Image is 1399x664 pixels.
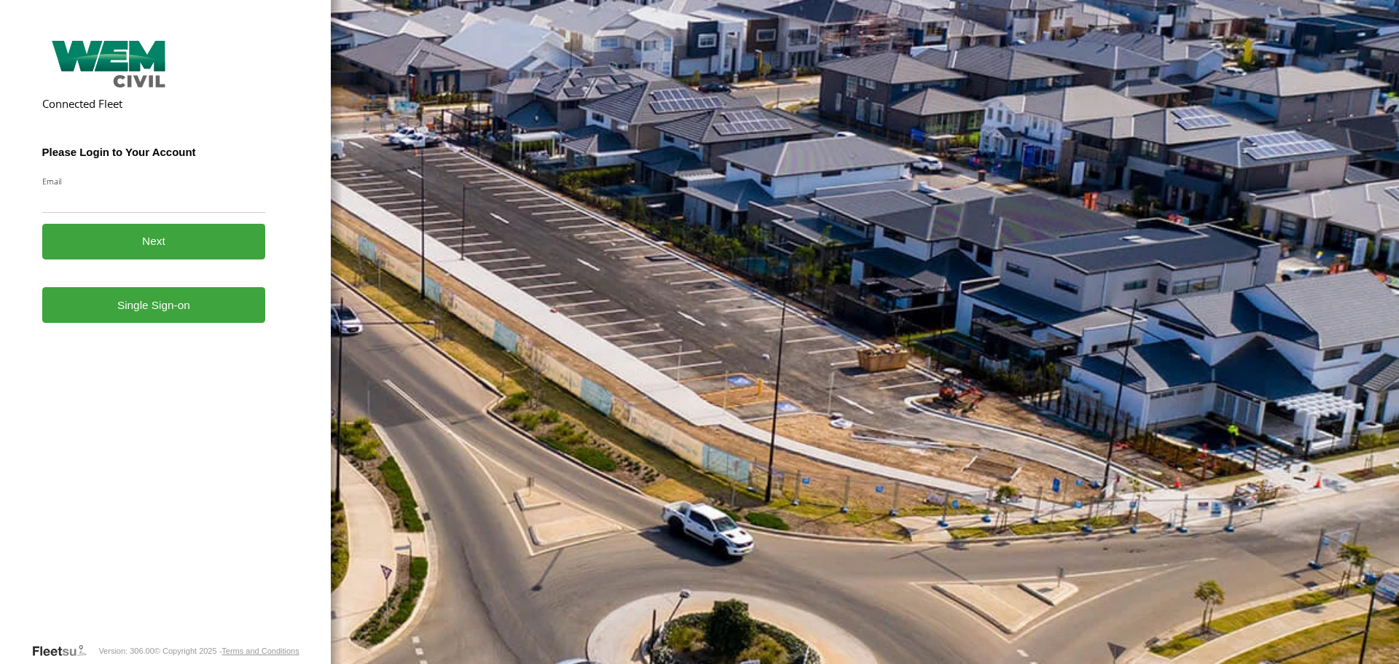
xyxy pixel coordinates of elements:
img: WEM [42,41,176,87]
h3: Please Login to Your Account [42,146,266,158]
a: Single Sign-on [42,287,266,323]
a: Visit our Website [31,644,98,658]
label: Email [42,176,266,187]
h2: Connected Fleet [42,96,266,111]
div: Version: 306.00 [98,647,154,655]
button: Next [42,224,266,259]
a: Terms and Conditions [222,647,299,655]
div: © Copyright 2025 - [154,647,299,655]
